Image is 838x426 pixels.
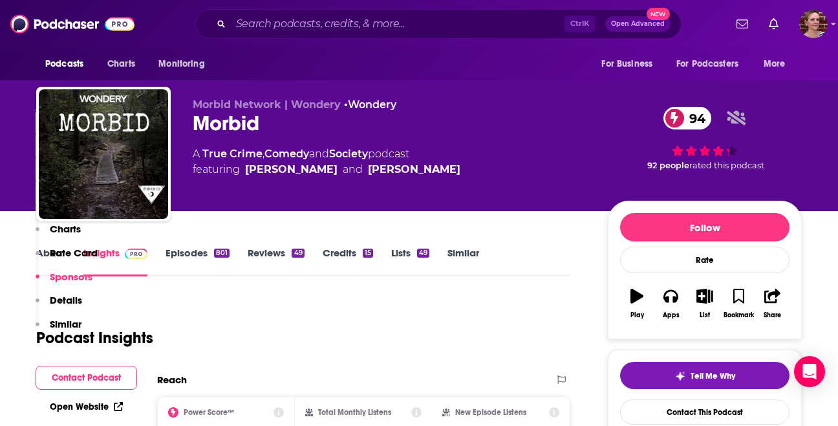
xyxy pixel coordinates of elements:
img: Podchaser - Follow, Share and Rate Podcasts [10,12,134,36]
div: Open Intercom Messenger [794,356,825,387]
a: 94 [663,107,712,129]
p: Details [50,294,82,306]
span: , [263,148,264,160]
a: Society [329,148,368,160]
div: 801 [214,249,230,258]
div: 49 [417,249,429,258]
button: Bookmark [722,280,755,327]
button: open menu [668,52,757,76]
div: 49 [292,249,304,258]
button: Rate Card [36,247,98,271]
h2: Power Score™ [184,408,234,417]
button: open menu [149,52,221,76]
span: Charts [107,55,135,73]
div: Rate [620,247,790,273]
div: Bookmark [724,311,754,319]
a: Comedy [264,148,309,160]
h2: Total Monthly Listens [318,408,391,417]
a: Show notifications dropdown [764,13,784,35]
a: Contact This Podcast [620,399,790,425]
button: Show profile menu [799,10,828,38]
p: Rate Card [50,247,98,259]
div: A podcast [193,146,460,177]
a: Charts [99,52,143,76]
span: • [344,98,396,111]
button: Contact Podcast [36,366,137,390]
div: Search podcasts, credits, & more... [195,9,682,39]
div: List [700,311,710,319]
button: List [688,280,722,327]
button: open menu [36,52,100,76]
p: Similar [50,318,81,330]
button: Share [756,280,790,327]
span: More [764,55,786,73]
button: tell me why sparkleTell Me Why [620,362,790,389]
img: tell me why sparkle [675,371,685,381]
div: [PERSON_NAME] [368,162,460,177]
a: Episodes801 [166,247,230,276]
button: Details [36,294,82,318]
a: Similar [447,247,479,276]
span: 94 [676,107,712,129]
a: Open Website [50,401,123,412]
img: User Profile [799,10,828,38]
div: 94 92 peoplerated this podcast [608,98,802,179]
a: Wondery [348,98,396,111]
span: and [309,148,329,160]
span: Tell Me Why [691,371,735,381]
span: Ctrl K [564,16,595,32]
button: Apps [654,280,687,327]
div: Share [764,311,781,319]
div: Apps [663,311,680,319]
span: Logged in as katharinemidas [799,10,828,38]
a: Lists49 [391,247,429,276]
h2: New Episode Listens [455,408,526,417]
span: Open Advanced [611,21,665,27]
span: rated this podcast [689,161,764,170]
a: Reviews49 [248,247,304,276]
a: True Crime [202,148,263,160]
a: Show notifications dropdown [731,13,753,35]
span: For Business [601,55,652,73]
span: New [647,8,670,20]
button: Similar [36,318,81,342]
span: Monitoring [158,55,204,73]
button: open menu [592,52,669,76]
div: [PERSON_NAME] [245,162,338,177]
h2: Reach [157,374,187,386]
button: Play [620,280,654,327]
p: Sponsors [50,271,92,283]
button: open menu [755,52,802,76]
span: featuring [193,162,460,177]
img: Morbid [39,89,168,219]
button: Follow [620,213,790,241]
div: 15 [363,249,373,258]
a: Credits15 [323,247,373,276]
input: Search podcasts, credits, & more... [231,14,564,34]
span: For Podcasters [676,55,738,73]
span: Morbid Network | Wondery [193,98,341,111]
button: Sponsors [36,271,92,295]
span: 92 people [647,161,689,170]
span: and [343,162,363,177]
button: Open AdvancedNew [605,16,671,32]
span: Podcasts [45,55,83,73]
div: Play [630,311,644,319]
